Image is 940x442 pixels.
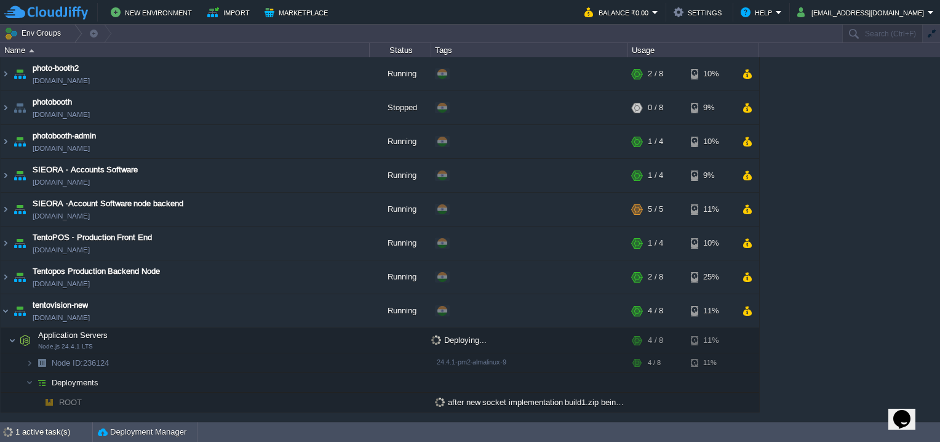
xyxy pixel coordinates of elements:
img: AMDAwAAAACH5BAEAAAAALAAAAAABAAEAAAICRAEAOw== [29,49,34,52]
img: AMDAwAAAACH5BAEAAAAALAAAAAABAAEAAAICRAEAOw== [11,260,28,294]
img: AMDAwAAAACH5BAEAAAAALAAAAAABAAEAAAICRAEAOw== [9,328,16,353]
img: AMDAwAAAACH5BAEAAAAALAAAAAABAAEAAAICRAEAOw== [11,159,28,192]
div: 4 / 8 [648,353,661,372]
img: CloudJiffy [4,5,88,20]
img: AMDAwAAAACH5BAEAAAAALAAAAAABAAEAAAICRAEAOw== [33,393,41,412]
img: AMDAwAAAACH5BAEAAAAALAAAAAABAAEAAAICRAEAOw== [1,125,10,158]
img: AMDAwAAAACH5BAEAAAAALAAAAAABAAEAAAICRAEAOw== [11,91,28,124]
a: Application ServersNode.js 24.4.1 LTS [37,331,110,340]
a: Node ID:236124 [50,358,111,368]
a: tentovision-new [33,299,88,311]
div: 2 / 8 [648,57,663,90]
button: [EMAIL_ADDRESS][DOMAIN_NAME] [797,5,928,20]
a: [DOMAIN_NAME] [33,142,90,155]
img: AMDAwAAAACH5BAEAAAAALAAAAAABAAEAAAICRAEAOw== [1,159,10,192]
span: after new socket implementation build1.zip being deployed... [435,398,662,407]
span: Node.js 24.4.1 LTS [38,343,93,350]
button: Help [741,5,776,20]
img: AMDAwAAAACH5BAEAAAAALAAAAAABAAEAAAICRAEAOw== [26,373,33,392]
a: [DOMAIN_NAME] [33,278,90,290]
div: 4 / 8 [648,328,663,353]
a: [DOMAIN_NAME] [33,108,90,121]
img: AMDAwAAAACH5BAEAAAAALAAAAAABAAEAAAICRAEAOw== [11,227,28,260]
div: Tags [432,43,627,57]
img: AMDAwAAAACH5BAEAAAAALAAAAAABAAEAAAICRAEAOw== [1,57,10,90]
div: 11% [691,353,731,372]
img: AMDAwAAAACH5BAEAAAAALAAAAAABAAEAAAICRAEAOw== [41,393,58,412]
span: photo-booth2 [33,62,79,74]
button: Deployment Manager [98,426,186,438]
img: AMDAwAAAACH5BAEAAAAALAAAAAABAAEAAAICRAEAOw== [11,193,28,226]
div: 9% [691,159,731,192]
div: Name [1,43,369,57]
img: AMDAwAAAACH5BAEAAAAALAAAAAABAAEAAAICRAEAOw== [1,260,10,294]
img: AMDAwAAAACH5BAEAAAAALAAAAAABAAEAAAICRAEAOw== [33,373,50,392]
div: Running [370,260,431,294]
span: Deploying... [431,336,487,345]
a: photobooth-admin [33,130,96,142]
img: AMDAwAAAACH5BAEAAAAALAAAAAABAAEAAAICRAEAOw== [1,227,10,260]
img: AMDAwAAAACH5BAEAAAAALAAAAAABAAEAAAICRAEAOw== [17,328,34,353]
a: [DOMAIN_NAME] [33,244,90,256]
a: TentoPOS - Production Front End [33,231,152,244]
a: SIEORA -Account Software node backend [33,198,183,210]
div: 10% [691,57,731,90]
div: 5 / 5 [648,193,663,226]
a: Tentopos Production Backend Node [33,265,160,278]
div: 1 / 4 [648,227,663,260]
div: 25% [691,260,731,294]
div: 0 / 8 [648,91,663,124]
img: AMDAwAAAACH5BAEAAAAALAAAAAABAAEAAAICRAEAOw== [11,125,28,158]
div: 10% [691,125,731,158]
div: 11% [691,193,731,226]
div: Running [370,57,431,90]
span: Application Servers [37,330,110,340]
a: [DOMAIN_NAME] [33,74,90,87]
a: photobooth [33,96,72,108]
div: Running [370,125,431,158]
a: Deployments [50,377,100,388]
img: AMDAwAAAACH5BAEAAAAALAAAAAABAAEAAAICRAEAOw== [1,193,10,226]
div: 9% [691,91,731,124]
button: Balance ₹0.00 [584,5,652,20]
img: AMDAwAAAACH5BAEAAAAALAAAAAABAAEAAAICRAEAOw== [26,353,33,372]
div: 1 active task(s) [15,422,92,442]
a: [DOMAIN_NAME] [33,210,90,222]
div: Running [370,159,431,192]
div: 1 / 4 [648,125,663,158]
div: Status [370,43,431,57]
div: 10% [691,227,731,260]
span: 24.4.1-pm2-almalinux-9 [437,358,506,366]
div: Running [370,294,431,327]
div: 2 / 8 [648,260,663,294]
img: AMDAwAAAACH5BAEAAAAALAAAAAABAAEAAAICRAEAOw== [11,57,28,90]
div: Usage [629,43,759,57]
iframe: chat widget [888,393,928,430]
img: AMDAwAAAACH5BAEAAAAALAAAAAABAAEAAAICRAEAOw== [33,353,50,372]
div: Running [370,227,431,260]
a: [DOMAIN_NAME] [33,311,90,324]
button: New Environment [111,5,196,20]
a: ROOT [58,397,84,408]
div: 1 / 4 [648,159,663,192]
button: Import [207,5,253,20]
a: SIEORA - Accounts Software [33,164,138,176]
button: Env Groups [4,25,65,42]
div: 11% [691,294,731,327]
span: Node ID: [52,358,83,368]
span: 236124 [50,358,111,368]
button: Marketplace [265,5,332,20]
img: AMDAwAAAACH5BAEAAAAALAAAAAABAAEAAAICRAEAOw== [11,294,28,327]
button: Settings [674,5,725,20]
a: [DOMAIN_NAME] [33,176,90,188]
div: 11% [691,328,731,353]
